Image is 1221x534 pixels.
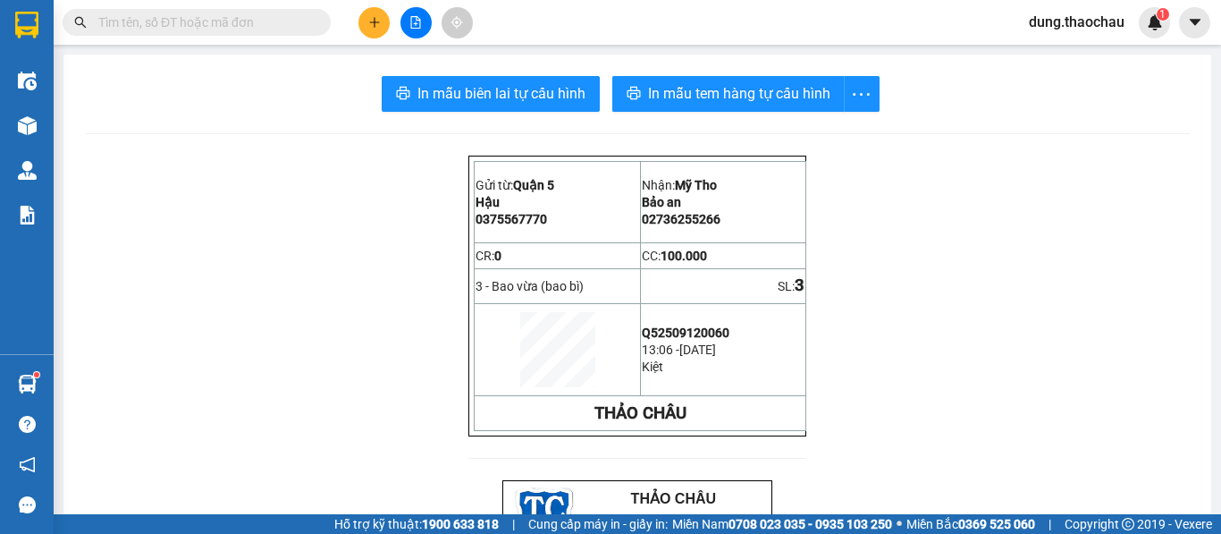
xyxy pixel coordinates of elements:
strong: THẢO CHÂU [594,403,686,423]
img: warehouse-icon [18,161,37,180]
strong: 1900 633 818 [422,517,499,531]
span: search [74,16,87,29]
button: printerIn mẫu tem hàng tự cấu hình [612,76,845,112]
img: icon-new-feature [1147,14,1163,30]
span: notification [19,456,36,473]
span: [DATE] [679,343,716,357]
td: CC: [641,242,806,269]
p: Gửi từ: [476,178,639,192]
span: Bảo an [642,195,681,209]
span: Cung cấp máy in - giấy in: [528,514,668,534]
span: 1 [1159,8,1166,21]
span: | [1048,514,1051,534]
span: aim [451,16,463,29]
td: CR: [475,242,641,269]
button: plus [358,7,390,38]
sup: 1 [1157,8,1169,21]
span: plus [368,16,381,29]
span: Quận 5 [513,178,554,192]
span: 02736255266 [642,212,720,226]
button: caret-down [1179,7,1210,38]
strong: 0369 525 060 [958,517,1035,531]
span: THẢO CHÂU [631,491,716,506]
button: file-add [400,7,432,38]
span: printer [627,86,641,103]
span: 13:06 - [642,343,679,357]
span: 3 - Bao vừa (bao bì) [476,279,584,293]
button: more [844,76,880,112]
span: In mẫu biên lai tự cấu hình [417,82,585,105]
img: warehouse-icon [18,116,37,135]
span: 0 [494,249,501,263]
span: Hậu [476,195,500,209]
img: solution-icon [18,206,37,225]
span: question-circle [19,416,36,433]
img: logo-vxr [15,12,38,38]
span: copyright [1122,518,1134,530]
span: 3 [795,275,804,295]
button: printerIn mẫu biên lai tự cấu hình [382,76,600,112]
span: file-add [409,16,422,29]
sup: 1 [34,372,39,377]
span: printer [396,86,410,103]
span: more [845,83,879,106]
span: Mỹ Tho [675,178,717,192]
span: 100.000 [661,249,707,263]
span: 0375567770 [476,212,547,226]
span: Miền Nam [672,514,892,534]
p: Nhận: [642,178,804,192]
span: ⚪️ [897,521,902,528]
span: caret-down [1187,14,1203,30]
span: Kiệt [642,360,663,374]
span: | [512,514,515,534]
strong: 0708 023 035 - 0935 103 250 [728,517,892,531]
span: Hỗ trợ kỹ thuật: [334,514,499,534]
span: SL: [778,279,795,293]
span: dung.thaochau [1015,11,1139,33]
span: message [19,496,36,513]
button: aim [442,7,473,38]
span: Miền Bắc [906,514,1035,534]
img: warehouse-icon [18,72,37,90]
span: In mẫu tem hàng tự cấu hình [648,82,830,105]
span: Q52509120060 [642,326,729,340]
input: Tìm tên, số ĐT hoặc mã đơn [98,13,309,32]
img: warehouse-icon [18,375,37,394]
